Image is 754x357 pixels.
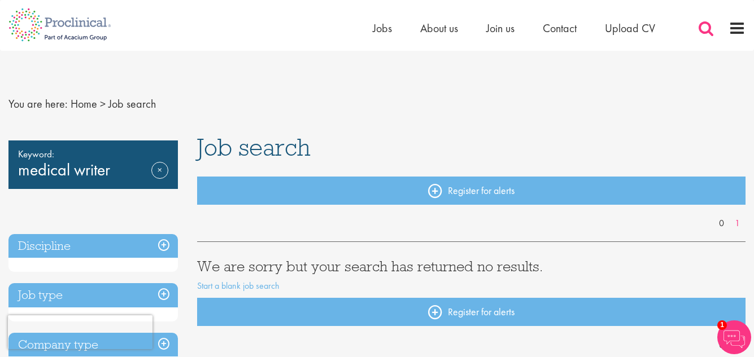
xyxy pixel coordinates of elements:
a: Contact [543,21,577,36]
a: Start a blank job search [197,280,280,292]
a: Join us [486,21,515,36]
span: You are here: [8,96,68,111]
h3: We are sorry but your search has returned no results. [197,259,746,274]
span: Keyword: [18,146,168,162]
h3: Discipline [8,234,178,258]
div: medical writer [8,140,178,189]
span: 1 [717,320,727,330]
a: 0 [713,217,730,230]
a: Remove [151,162,168,195]
a: 0 [713,339,730,352]
img: Chatbot [717,320,751,354]
iframe: reCAPTCHA [8,315,152,349]
a: About us [420,21,458,36]
h3: Job type [8,283,178,307]
a: Upload CV [605,21,655,36]
a: 1 [729,217,746,230]
span: > [100,96,106,111]
a: Jobs [373,21,392,36]
span: Job search [197,132,311,162]
span: Job search [108,96,156,111]
a: Register for alerts [197,177,746,205]
a: breadcrumb link [71,96,97,111]
a: Register for alerts [197,298,746,326]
